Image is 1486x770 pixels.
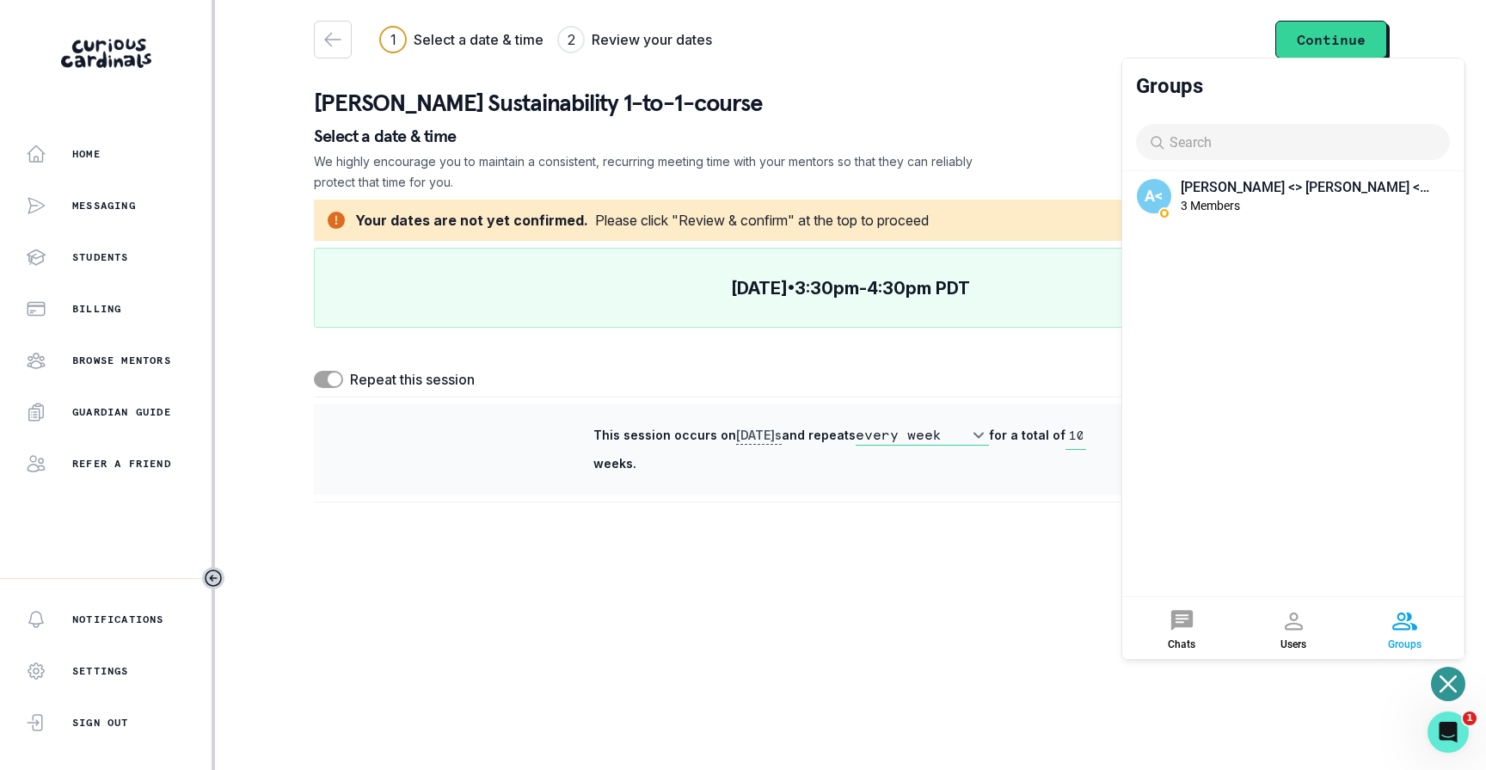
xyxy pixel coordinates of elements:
[1388,638,1422,650] div: Groups
[414,29,543,50] h3: Select a date & time
[72,302,121,316] p: Billing
[314,151,974,193] p: We highly encourage you to maintain a consistent, recurring meeting time with your mentors so tha...
[172,537,344,606] button: Messages
[72,147,101,161] p: Home
[1144,186,1164,206] span: A<
[1181,179,1429,195] div: [PERSON_NAME] <> [PERSON_NAME] <> [PERSON_NAME]
[731,278,970,299] p: [DATE] • 3:30pm - 4:30pm PDT
[66,580,105,592] span: Home
[61,39,151,68] img: Curious Cardinals Logo
[72,457,171,471] p: Refer a friend
[314,127,1387,145] p: Select a date & time
[593,428,736,442] span: This session occurs on
[17,231,327,297] div: Send us a messageWe'll be back online [DATE]
[379,26,712,53] div: Progress
[296,28,327,59] div: Close
[234,28,268,62] div: Profile image for Lily@CC
[592,29,712,50] h3: Review your dates
[202,567,224,589] button: Toggle sidebar
[72,405,171,419] p: Guardian Guide
[1168,638,1195,650] div: Chats
[568,29,575,50] div: 2
[1181,199,1240,213] div: 3 Members
[34,33,104,60] img: logo
[72,250,129,264] p: Students
[72,199,136,213] p: Messaging
[314,86,1387,120] p: [PERSON_NAME] Sustainability 1-to-1-course
[1463,711,1477,725] span: 1
[350,369,475,390] label: Repeat this session
[736,428,782,445] span: [DATE] s
[782,428,856,442] span: and repeats
[72,613,164,626] p: Notifications
[989,428,1065,442] span: for a total of
[1136,74,1203,99] div: Groups
[34,181,310,210] p: How can we help?
[72,354,171,367] p: Browse Mentors
[1280,638,1306,650] div: Users
[390,29,396,50] div: 1
[1428,711,1469,753] iframe: Intercom live chat
[595,210,929,231] div: Please click "Review & confirm" at the top to proceed
[355,210,588,231] div: Your dates are not yet confirmed.
[35,246,287,264] div: Send us a message
[35,264,287,282] div: We'll be back online [DATE]
[72,664,129,678] p: Settings
[593,456,636,471] span: weeks.
[34,122,310,181] p: Hi [PERSON_NAME] 👋
[229,580,288,592] span: Messages
[1275,21,1387,59] button: Continue
[72,716,129,730] p: Sign Out
[1166,134,1439,151] input: Search
[1431,667,1465,701] button: Open or close messaging widget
